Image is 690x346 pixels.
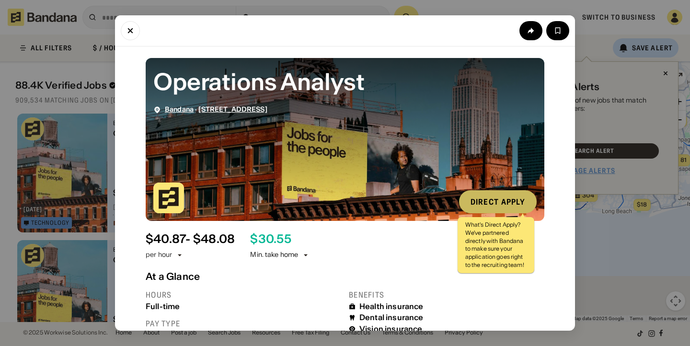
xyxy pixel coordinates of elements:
div: Dental insurance [359,313,424,322]
div: Operations Analyst [153,66,537,98]
div: Pay type [146,319,341,329]
div: What's Direct Apply? We've partnered directly with Bandana to make sure your application goes rig... [465,221,527,269]
div: Direct Apply [471,198,525,206]
div: At a Glance [146,271,544,282]
div: Vision insurance [359,324,423,334]
div: Full-time [146,302,341,311]
span: [STREET_ADDRESS] [198,105,267,114]
div: Hours [146,290,341,300]
div: · [165,105,267,114]
div: $ 30.55 [250,232,291,246]
button: Close [121,21,140,40]
div: Min. take home [250,250,310,260]
span: Bandana [165,105,194,114]
div: Benefits [349,290,544,300]
img: Bandana logo [153,183,184,213]
div: $ 40.87 - $48.08 [146,232,235,246]
div: per hour [146,250,172,260]
div: Health insurance [359,302,424,311]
